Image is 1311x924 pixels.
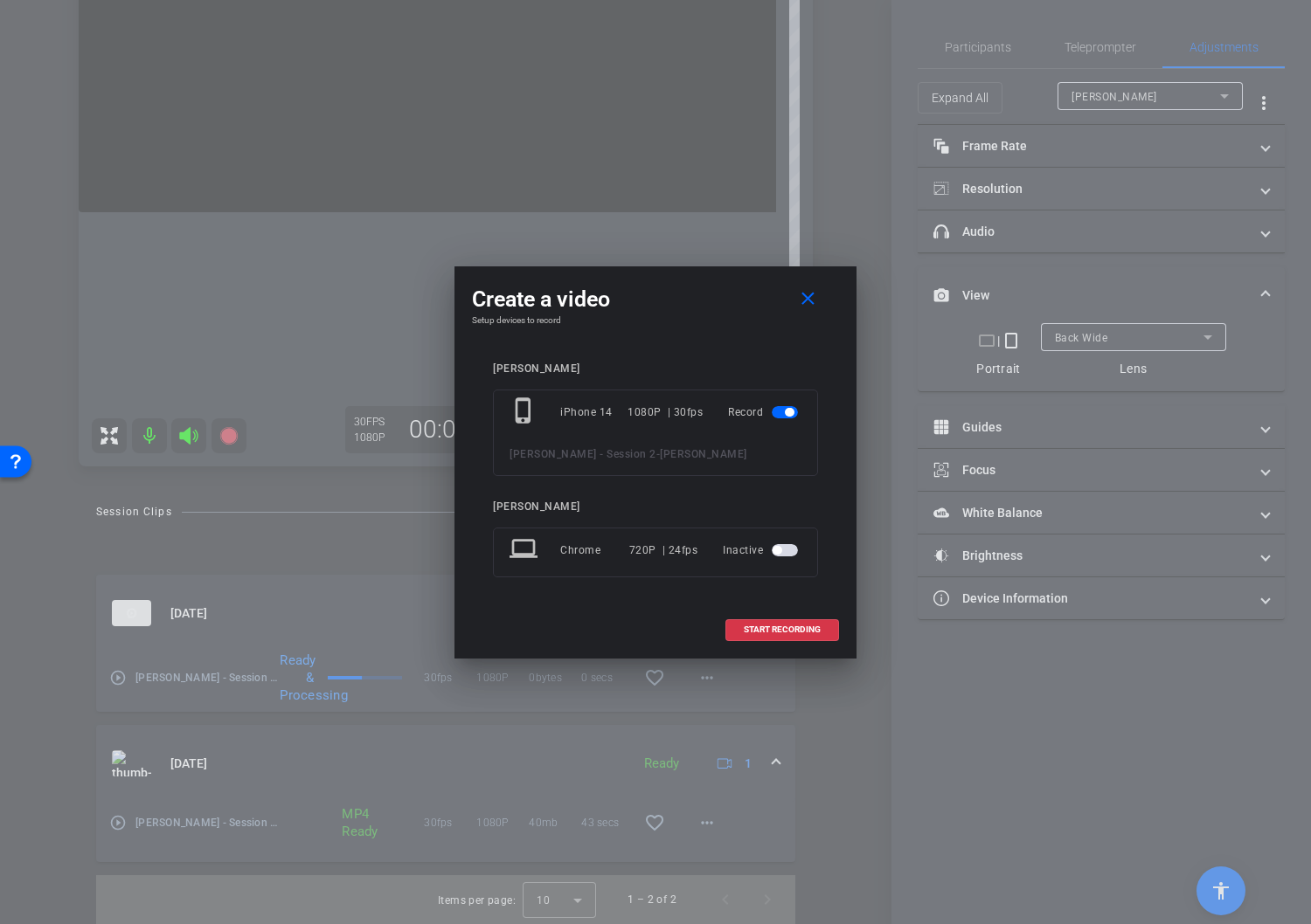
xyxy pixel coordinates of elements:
[656,448,661,460] span: -
[797,288,819,310] mat-icon: close
[728,396,801,428] div: Record
[629,534,698,566] div: 720P | 24fps
[628,396,703,428] div: 1080P | 30fps
[560,396,628,428] div: iPhone 14
[660,448,747,460] span: [PERSON_NAME]
[472,284,839,315] div: Create a video
[510,396,541,428] mat-icon: phone_iphone
[560,534,629,566] div: Chrome
[510,448,656,460] span: [PERSON_NAME] - Session 2
[725,619,839,641] button: START RECORDING
[510,534,541,566] mat-icon: laptop
[472,315,839,326] h4: Setup devices to record
[744,625,821,634] span: START RECORDING
[493,500,818,514] div: [PERSON_NAME]
[493,362,818,376] div: [PERSON_NAME]
[723,534,801,566] div: Inactive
